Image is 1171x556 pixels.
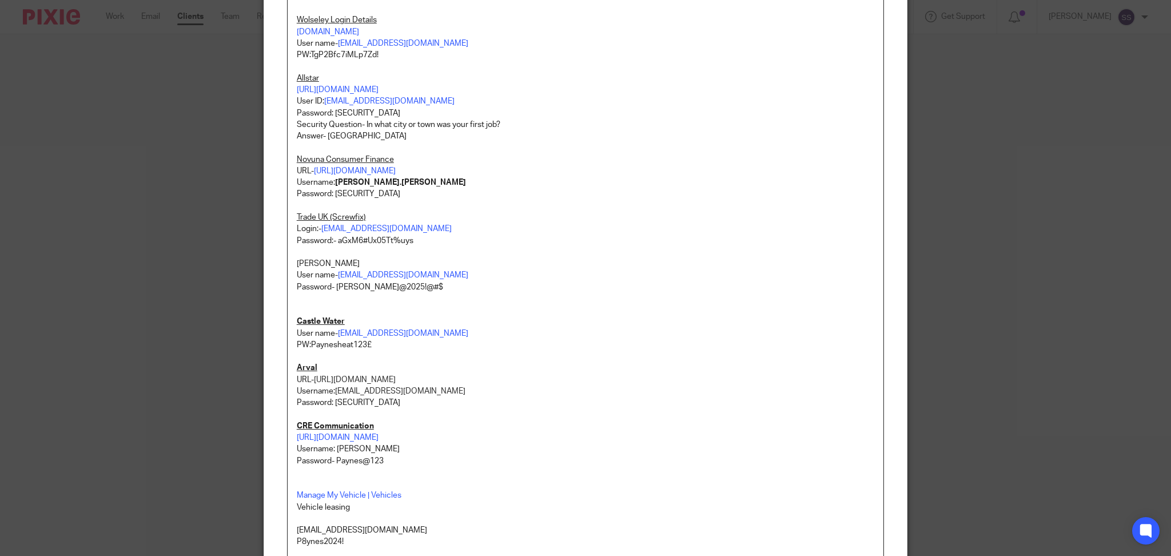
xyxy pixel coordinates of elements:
p: Password- [PERSON_NAME]@2025!@#$ [297,281,874,293]
u: Castle Water [297,317,345,325]
a: Manage My Vehicle | Vehicles [297,491,401,499]
p: P8ynes2024! [297,536,874,547]
p: Vehicle leasing [297,502,874,513]
a: [EMAIL_ADDRESS][DOMAIN_NAME] [338,329,468,337]
p: [PERSON_NAME] [297,258,874,269]
a: [DOMAIN_NAME] [297,28,359,36]
u: CRE Communication [297,422,374,430]
p: Password:- aGxM6#Ux05Tt%uys [297,235,874,247]
p: Answer- [GEOGRAPHIC_DATA] [297,130,874,142]
p: Password: [SECURITY_DATA] [297,188,874,200]
p: Username: [297,177,874,188]
p: Username: [297,386,874,397]
p: URL- [297,165,874,177]
p: User name- [297,269,874,281]
a: [EMAIL_ADDRESS][DOMAIN_NAME] [335,387,465,395]
u: Wolseley Login Details [297,16,377,24]
p: User name- PW:Paynesheat123£ [297,328,874,351]
a: [EMAIL_ADDRESS][DOMAIN_NAME] [338,271,468,279]
a: [EMAIL_ADDRESS][DOMAIN_NAME] [324,97,455,105]
strong: [PERSON_NAME].[PERSON_NAME] [335,178,466,186]
p: Username: [PERSON_NAME] [297,443,874,455]
a: [EMAIL_ADDRESS][DOMAIN_NAME] [321,225,452,233]
a: [EMAIL_ADDRESS][DOMAIN_NAME] [338,39,468,47]
a: [URL][DOMAIN_NAME] [297,434,379,442]
a: [URL][DOMAIN_NAME] [297,86,379,94]
u: Arval [297,364,317,372]
p: URL- [297,374,874,386]
u: Allstar [297,74,319,82]
a: [URL][DOMAIN_NAME] [314,376,396,384]
p: Password- Paynes@123 [297,455,874,467]
a: [URL][DOMAIN_NAME] [314,167,396,175]
u: Trade UK (Screwfix) [297,213,366,221]
u: Novuna Consumer Finance [297,156,394,164]
p: User ID: Password: [SECURITY_DATA] [297,96,874,119]
p: Password: [SECURITY_DATA] [297,397,874,408]
p: [EMAIL_ADDRESS][DOMAIN_NAME] [297,525,874,536]
p: Login:- [297,223,874,235]
p: Security Question- In what city or town was your first job? [297,119,874,130]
